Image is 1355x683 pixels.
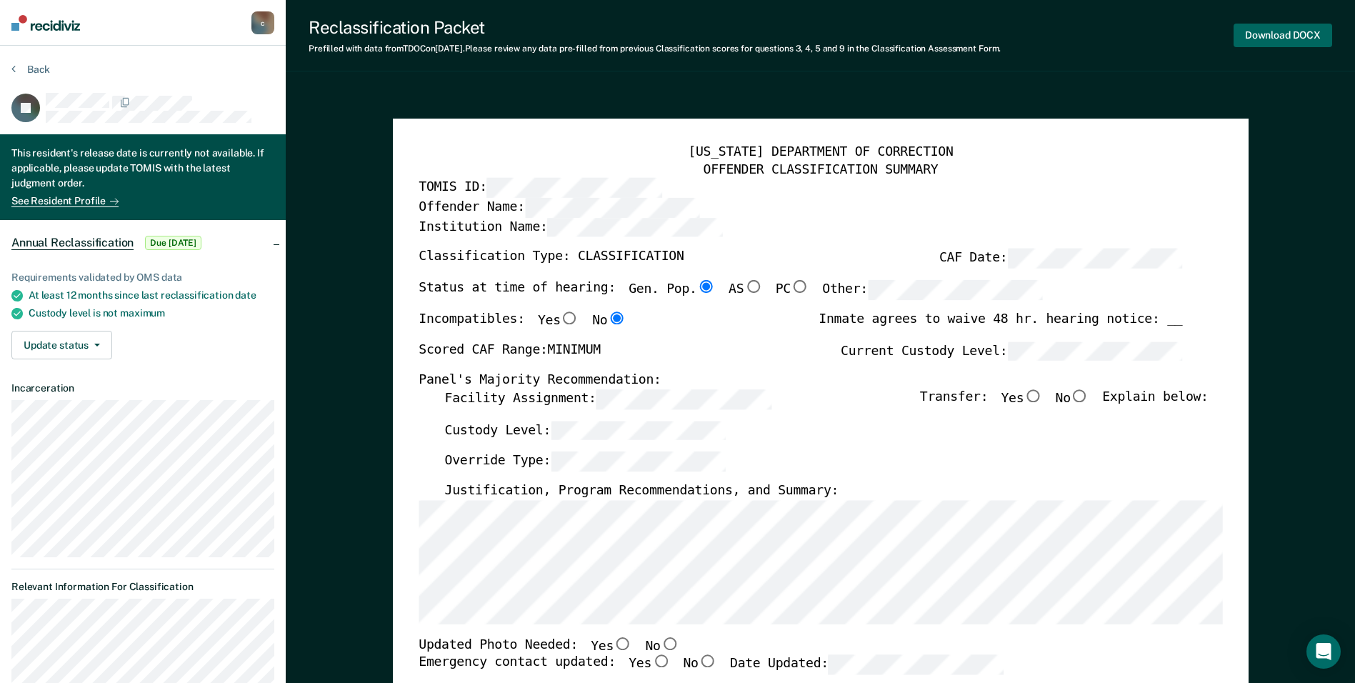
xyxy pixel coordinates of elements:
div: Incompatibles: [419,311,626,341]
div: Reclassification Packet [309,17,1001,38]
div: Open Intercom Messenger [1306,634,1341,669]
label: CAF Date: [939,249,1182,269]
input: Current Custody Level: [1007,341,1182,362]
div: Status at time of hearing: [419,280,1043,311]
label: Gen. Pop. [629,280,716,300]
input: Yes [614,637,632,649]
img: Recidiviz [11,15,80,31]
div: This resident's release date is currently not available. If applicable, please update TOMIS with ... [11,146,274,194]
label: TOMIS ID: [419,179,661,199]
div: Requirements validated by OMS data [11,271,274,284]
label: Yes [629,655,670,675]
input: Institution Name: [547,218,722,238]
input: Yes [1024,389,1042,402]
label: Date Updated: [730,655,1004,675]
div: OFFENDER CLASSIFICATION SUMMARY [419,161,1222,179]
label: Other: [822,280,1043,300]
input: AS [744,280,762,293]
dt: Incarceration [11,382,274,394]
button: Update status [11,331,112,359]
label: Override Type: [444,452,726,472]
button: Download DOCX [1234,24,1332,47]
div: Updated Photo Needed: [419,637,679,655]
a: See Resident Profile [11,195,119,207]
span: date [235,289,256,301]
span: Due [DATE] [145,236,201,250]
label: PC [775,280,809,300]
input: Override Type: [551,452,726,472]
span: Annual Reclassification [11,236,134,250]
label: Justification, Program Recommendations, and Summary: [444,483,839,500]
label: Classification Type: CLASSIFICATION [419,249,684,269]
input: Date Updated: [829,655,1004,675]
dt: Relevant Information For Classification [11,581,274,593]
label: Scored CAF Range: MINIMUM [419,341,601,362]
input: No [660,637,679,649]
div: Transfer: Explain below: [920,389,1209,421]
label: Institution Name: [419,218,722,238]
input: Gen. Pop. [696,280,715,293]
input: Other: [868,280,1043,300]
label: Current Custody Level: [841,341,1182,362]
label: No [592,311,626,330]
div: At least 12 months since last reclassification [29,289,274,301]
input: Custody Level: [551,421,726,441]
input: CAF Date: [1007,249,1182,269]
button: Back [11,63,50,76]
label: Custody Level: [444,421,726,441]
input: PC [791,280,809,293]
div: Panel's Majority Recommendation: [419,373,1182,390]
input: Facility Assignment: [596,389,771,409]
input: No [607,311,626,324]
input: TOMIS ID: [486,179,661,199]
label: No [683,655,716,675]
label: No [645,637,679,655]
label: Yes [591,637,632,655]
label: Yes [538,311,579,330]
input: No [698,655,716,668]
label: Yes [1001,389,1042,409]
label: No [1055,389,1089,409]
input: Yes [560,311,579,324]
div: [US_STATE] DEPARTMENT OF CORRECTION [419,144,1222,161]
div: Inmate agrees to waive 48 hr. hearing notice: __ [819,311,1182,341]
input: Offender Name: [524,198,699,218]
input: Yes [651,655,670,668]
label: Offender Name: [419,198,700,218]
input: No [1071,389,1089,402]
label: AS [729,280,762,300]
label: Facility Assignment: [444,389,771,409]
div: Prefilled with data from TDOC on [DATE] . Please review any data pre-filled from previous Classif... [309,44,1001,54]
div: Custody level is not [29,307,274,319]
span: maximum [120,307,165,319]
button: c [251,11,274,34]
